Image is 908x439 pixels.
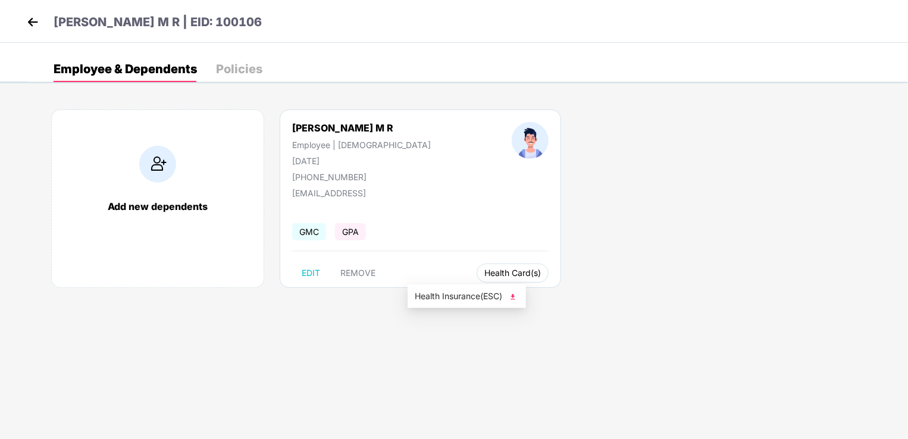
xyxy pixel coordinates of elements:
[292,140,431,150] div: Employee | [DEMOGRAPHIC_DATA]
[477,264,549,283] button: Health Card(s)
[340,268,375,278] span: REMOVE
[64,200,252,212] div: Add new dependents
[331,264,385,283] button: REMOVE
[335,223,366,240] span: GPA
[292,264,330,283] button: EDIT
[292,188,411,198] div: [EMAIL_ADDRESS]
[54,63,197,75] div: Employee & Dependents
[292,223,326,240] span: GMC
[216,63,262,75] div: Policies
[24,13,42,31] img: back
[139,146,176,183] img: addIcon
[54,13,262,32] p: [PERSON_NAME] M R | EID: 100106
[302,268,320,278] span: EDIT
[507,291,519,303] img: svg+xml;base64,PHN2ZyB4bWxucz0iaHR0cDovL3d3dy53My5vcmcvMjAwMC9zdmciIHhtbG5zOnhsaW5rPSJodHRwOi8vd3...
[292,172,431,182] div: [PHONE_NUMBER]
[415,290,519,303] span: Health Insurance(ESC)
[484,270,541,276] span: Health Card(s)
[512,122,549,159] img: profileImage
[292,122,431,134] div: [PERSON_NAME] M R
[292,156,431,166] div: [DATE]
